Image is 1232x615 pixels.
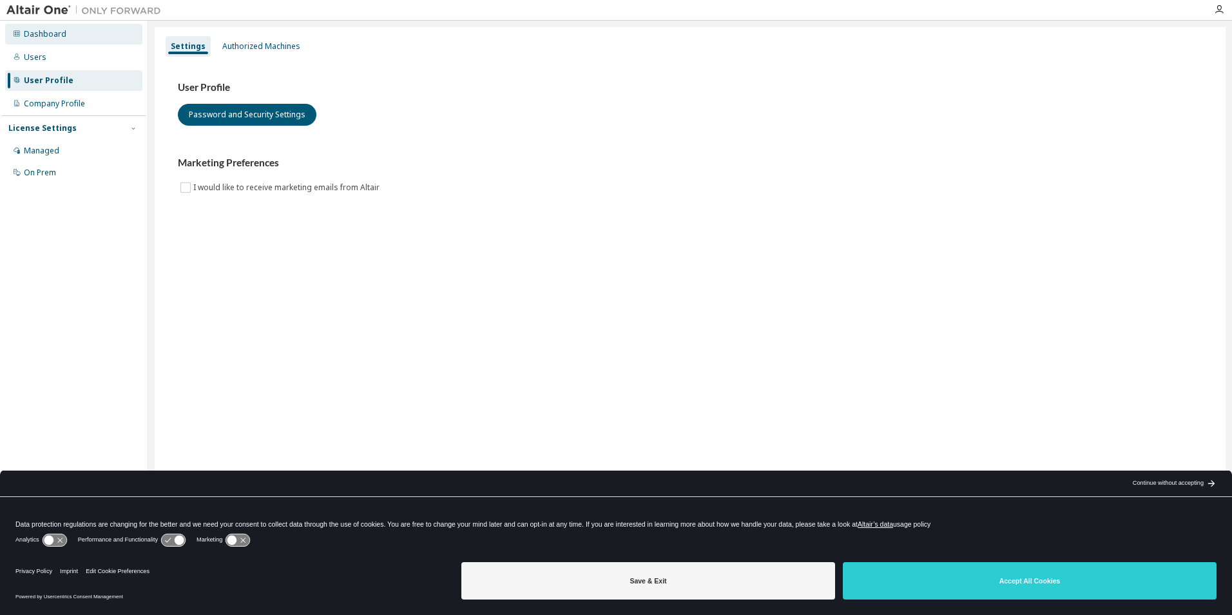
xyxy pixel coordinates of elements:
[8,123,77,133] div: License Settings
[178,157,1202,170] h3: Marketing Preferences
[24,29,66,39] div: Dashboard
[6,4,168,17] img: Altair One
[24,168,56,178] div: On Prem
[222,41,300,52] div: Authorized Machines
[24,52,46,63] div: Users
[178,81,1202,94] h3: User Profile
[171,41,206,52] div: Settings
[193,180,382,195] label: I would like to receive marketing emails from Altair
[178,104,316,126] button: Password and Security Settings
[24,146,59,156] div: Managed
[24,99,85,109] div: Company Profile
[24,75,73,86] div: User Profile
